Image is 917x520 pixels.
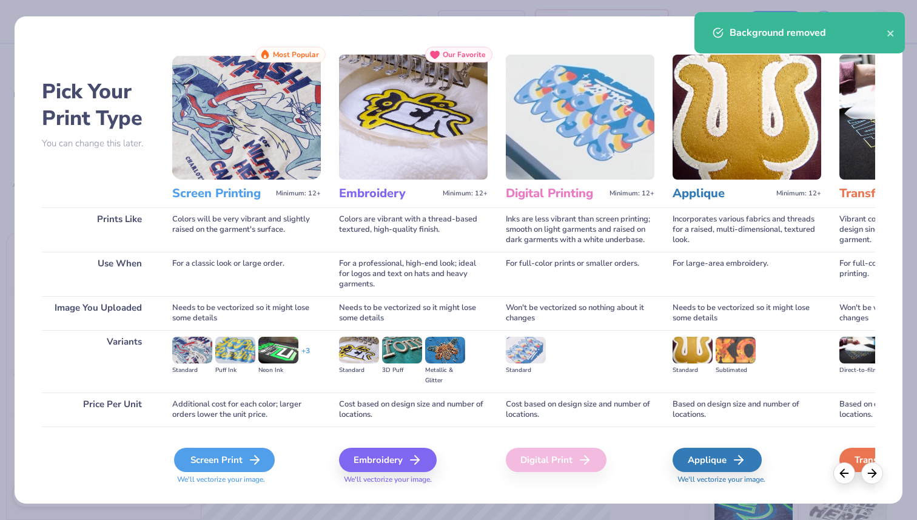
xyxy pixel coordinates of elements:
[339,208,488,252] div: Colors are vibrant with a thread-based textured, high-quality finish.
[339,296,488,330] div: Needs to be vectorized so it might lose some details
[258,337,298,363] img: Neon Ink
[610,189,654,198] span: Minimum: 12+
[172,337,212,363] img: Standard
[673,208,821,252] div: Incorporates various fabrics and threads for a raised, multi-dimensional, textured look.
[339,252,488,296] div: For a professional, high-end look; ideal for logos and text on hats and heavy garments.
[42,208,154,252] div: Prints Like
[506,252,654,296] div: For full-color prints or smaller orders.
[174,448,275,472] div: Screen Print
[339,337,379,363] img: Standard
[172,365,212,376] div: Standard
[673,393,821,427] div: Based on design size and number of locations.
[339,186,438,201] h3: Embroidery
[172,296,321,330] div: Needs to be vectorized so it might lose some details
[673,474,821,485] span: We'll vectorize your image.
[42,138,154,149] p: You can change this later.
[839,365,879,376] div: Direct-to-film
[172,55,321,180] img: Screen Printing
[506,186,605,201] h3: Digital Printing
[42,330,154,393] div: Variants
[172,393,321,427] div: Additional cost for each color; larger orders lower the unit price.
[382,365,422,376] div: 3D Puff
[443,50,486,59] span: Our Favorite
[443,189,488,198] span: Minimum: 12+
[887,25,895,40] button: close
[716,337,756,363] img: Sublimated
[273,50,319,59] span: Most Popular
[673,186,771,201] h3: Applique
[42,252,154,296] div: Use When
[506,393,654,427] div: Cost based on design size and number of locations.
[172,208,321,252] div: Colors will be very vibrant and slightly raised on the garment's surface.
[506,296,654,330] div: Won't be vectorized so nothing about it changes
[425,365,465,386] div: Metallic & Glitter
[172,186,271,201] h3: Screen Printing
[839,337,879,363] img: Direct-to-film
[215,337,255,363] img: Puff Ink
[258,365,298,376] div: Neon Ink
[339,448,437,472] div: Embroidery
[339,393,488,427] div: Cost based on design size and number of locations.
[301,346,310,366] div: + 3
[215,365,255,376] div: Puff Ink
[506,365,546,376] div: Standard
[673,365,713,376] div: Standard
[172,474,321,485] span: We'll vectorize your image.
[673,296,821,330] div: Needs to be vectorized so it might lose some details
[339,474,488,485] span: We'll vectorize your image.
[673,252,821,296] div: For large-area embroidery.
[339,365,379,376] div: Standard
[42,296,154,330] div: Image You Uploaded
[506,448,606,472] div: Digital Print
[506,337,546,363] img: Standard
[42,393,154,427] div: Price Per Unit
[339,55,488,180] img: Embroidery
[172,252,321,296] div: For a classic look or large order.
[673,337,713,363] img: Standard
[730,25,887,40] div: Background removed
[673,55,821,180] img: Applique
[425,337,465,363] img: Metallic & Glitter
[673,448,762,472] div: Applique
[276,189,321,198] span: Minimum: 12+
[716,365,756,376] div: Sublimated
[42,78,154,132] h2: Pick Your Print Type
[506,208,654,252] div: Inks are less vibrant than screen printing; smooth on light garments and raised on dark garments ...
[776,189,821,198] span: Minimum: 12+
[382,337,422,363] img: 3D Puff
[506,55,654,180] img: Digital Printing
